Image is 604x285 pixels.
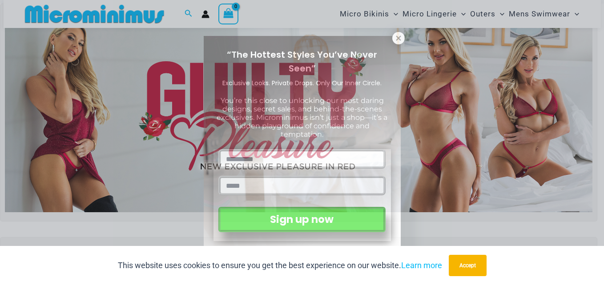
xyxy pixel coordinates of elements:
[218,207,385,232] button: Sign up now
[449,255,487,276] button: Accept
[118,259,442,272] p: This website uses cookies to ensure you get the best experience on our website.
[222,79,382,87] span: Exclusive Looks. Private Drops. Only Our Inner Circle.
[217,96,387,139] span: You’re this close to unlocking our most daring designs, secret sales, and behind-the-scenes exclu...
[227,48,377,75] span: “The Hottest Styles You’ve Never Seen”
[392,32,405,44] button: Close
[401,261,442,270] a: Learn more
